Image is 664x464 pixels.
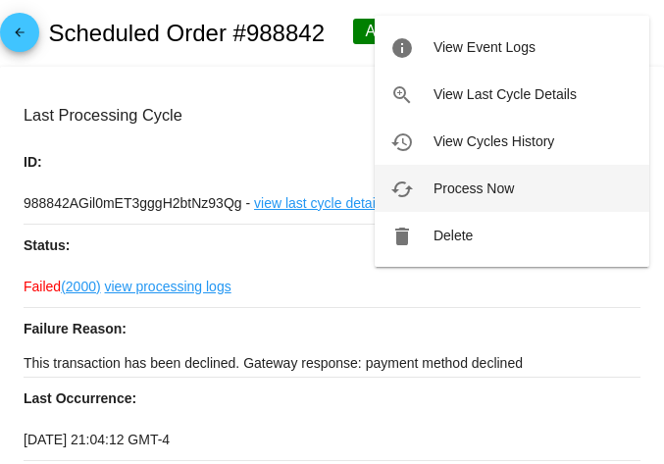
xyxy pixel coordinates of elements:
span: View Event Logs [434,39,536,55]
span: View Last Cycle Details [434,86,577,102]
span: Process Now [434,180,514,196]
mat-icon: history [390,130,414,154]
span: View Cycles History [434,133,554,149]
mat-icon: delete [390,225,414,248]
mat-icon: zoom_in [390,83,414,107]
mat-icon: cached [390,178,414,201]
span: Delete [434,228,473,243]
mat-icon: info [390,36,414,60]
